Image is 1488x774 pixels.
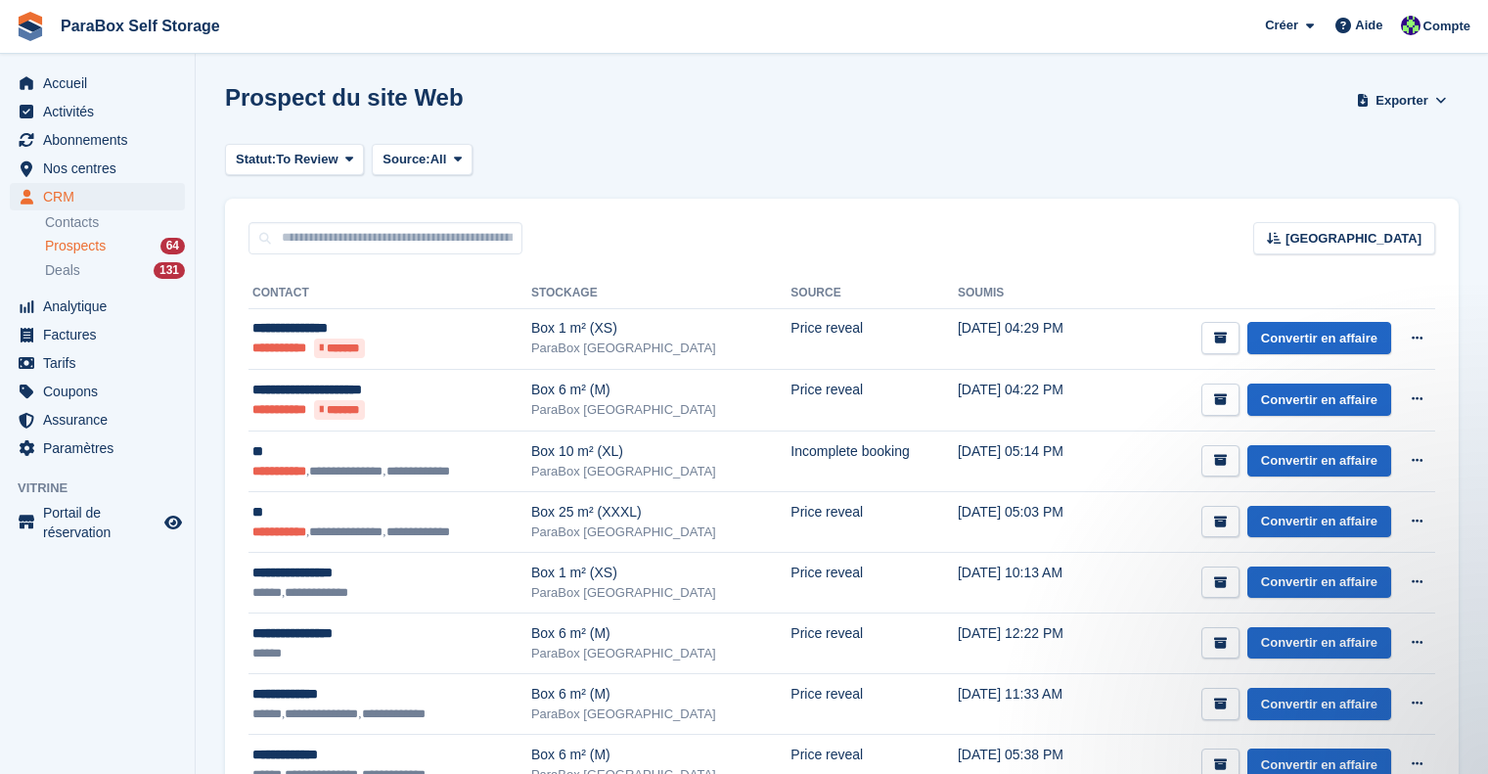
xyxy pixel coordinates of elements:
[790,614,958,674] td: Price reveal
[10,69,185,97] a: menu
[790,370,958,432] td: Price reveal
[958,278,1106,309] th: Soumis
[43,503,160,542] span: Portail de réservation
[225,144,364,176] button: Statut: To Review
[43,98,160,125] span: Activités
[43,183,160,210] span: CRM
[10,155,185,182] a: menu
[790,553,958,614] td: Price reveal
[161,511,185,534] a: Boutique d'aperçu
[430,150,447,169] span: All
[1355,16,1382,35] span: Aide
[958,491,1106,552] td: [DATE] 05:03 PM
[154,262,185,279] div: 131
[1247,384,1391,416] a: Convertir en affaire
[1423,17,1470,36] span: Compte
[45,236,185,256] a: Prospects 64
[1247,688,1391,720] a: Convertir en affaire
[531,583,790,603] div: ParaBox [GEOGRAPHIC_DATA]
[236,150,276,169] span: Statut:
[248,278,531,309] th: Contact
[276,150,338,169] span: To Review
[43,378,160,405] span: Coupons
[16,12,45,41] img: stora-icon-8386f47178a22dfd0bd8f6a31ec36ba5ce8667c1dd55bd0f319d3a0aa187defe.svg
[1375,91,1427,111] span: Exporter
[1285,229,1421,249] span: [GEOGRAPHIC_DATA]
[43,69,160,97] span: Accueil
[383,150,429,169] span: Source:
[958,553,1106,614] td: [DATE] 10:13 AM
[43,321,160,348] span: Factures
[531,705,790,724] div: ParaBox [GEOGRAPHIC_DATA]
[531,644,790,663] div: ParaBox [GEOGRAPHIC_DATA]
[958,431,1106,491] td: [DATE] 05:14 PM
[531,400,790,420] div: ParaBox [GEOGRAPHIC_DATA]
[531,318,790,339] div: Box 1 m² (XS)
[1353,84,1451,116] button: Exporter
[1247,445,1391,478] a: Convertir en affaire
[531,684,790,705] div: Box 6 m² (M)
[10,293,185,320] a: menu
[43,155,160,182] span: Nos centres
[10,349,185,377] a: menu
[10,183,185,210] a: menu
[10,378,185,405] a: menu
[531,278,790,309] th: Stockage
[790,278,958,309] th: Source
[531,563,790,583] div: Box 1 m² (XS)
[45,213,185,232] a: Contacts
[18,478,195,498] span: Vitrine
[43,126,160,154] span: Abonnements
[531,523,790,542] div: ParaBox [GEOGRAPHIC_DATA]
[45,260,185,281] a: Deals 131
[10,321,185,348] a: menu
[53,10,228,42] a: ParaBox Self Storage
[10,503,185,542] a: menu
[790,431,958,491] td: Incomplete booking
[1247,322,1391,354] a: Convertir en affaire
[43,434,160,462] span: Paramètres
[531,745,790,765] div: Box 6 m² (M)
[10,406,185,433] a: menu
[531,502,790,523] div: Box 25 m² (XXXL)
[225,84,464,111] h1: Prospect du site Web
[43,406,160,433] span: Assurance
[531,623,790,644] div: Box 6 m² (M)
[958,614,1106,674] td: [DATE] 12:22 PM
[531,339,790,358] div: ParaBox [GEOGRAPHIC_DATA]
[43,293,160,320] span: Analytique
[531,380,790,400] div: Box 6 m² (M)
[43,349,160,377] span: Tarifs
[10,434,185,462] a: menu
[45,261,80,280] span: Deals
[790,491,958,552] td: Price reveal
[790,674,958,735] td: Price reveal
[1247,567,1391,599] a: Convertir en affaire
[531,462,790,481] div: ParaBox [GEOGRAPHIC_DATA]
[1265,16,1298,35] span: Créer
[1247,506,1391,538] a: Convertir en affaire
[790,308,958,370] td: Price reveal
[160,238,185,254] div: 64
[372,144,473,176] button: Source: All
[10,126,185,154] a: menu
[958,308,1106,370] td: [DATE] 04:29 PM
[1247,627,1391,660] a: Convertir en affaire
[1401,16,1420,35] img: Tess Bédat
[531,441,790,462] div: Box 10 m² (XL)
[10,98,185,125] a: menu
[45,237,106,255] span: Prospects
[958,674,1106,735] td: [DATE] 11:33 AM
[958,370,1106,432] td: [DATE] 04:22 PM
